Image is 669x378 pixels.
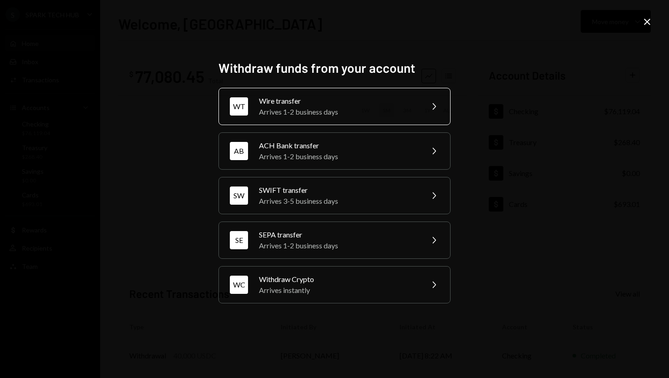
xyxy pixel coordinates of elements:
[259,106,417,117] div: Arrives 1-2 business days
[230,142,248,160] div: AB
[259,96,417,106] div: Wire transfer
[259,285,417,296] div: Arrives instantly
[230,97,248,116] div: WT
[230,231,248,249] div: SE
[259,140,417,151] div: ACH Bank transfer
[259,240,417,251] div: Arrives 1-2 business days
[259,185,417,196] div: SWIFT transfer
[218,88,451,125] button: WTWire transferArrives 1-2 business days
[218,222,451,259] button: SESEPA transferArrives 1-2 business days
[259,151,417,162] div: Arrives 1-2 business days
[218,59,451,77] h2: Withdraw funds from your account
[218,132,451,170] button: ABACH Bank transferArrives 1-2 business days
[259,274,417,285] div: Withdraw Crypto
[230,276,248,294] div: WC
[218,177,451,214] button: SWSWIFT transferArrives 3-5 business days
[259,196,417,207] div: Arrives 3-5 business days
[230,186,248,205] div: SW
[218,266,451,303] button: WCWithdraw CryptoArrives instantly
[259,229,417,240] div: SEPA transfer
